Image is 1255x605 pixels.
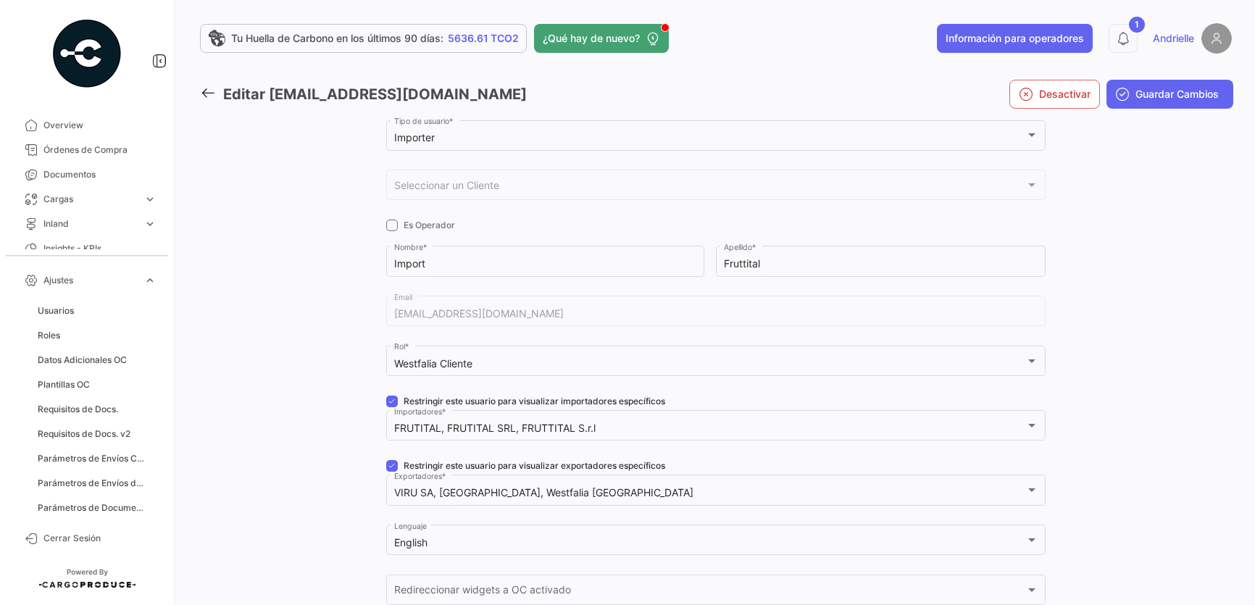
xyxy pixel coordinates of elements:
[394,486,693,498] mat-select-trigger: VIRU SA, [GEOGRAPHIC_DATA], Westfalia [GEOGRAPHIC_DATA]
[38,452,148,465] span: Parámetros de Envíos Cargas Marítimas
[543,31,640,46] span: ¿Qué hay de nuevo?
[38,501,148,514] span: Parámetros de Documentos
[38,427,130,441] span: Requisitos de Docs. v2
[32,497,162,519] a: Parámetros de Documentos
[43,242,157,255] span: Insights - KPIs
[394,587,1025,599] span: Redireccionar widgets a OC activado
[12,162,162,187] a: Documentos
[143,274,157,287] span: expand_more
[12,236,162,261] a: Insights - KPIs
[38,329,60,342] span: Roles
[32,472,162,494] a: Parámetros de Envíos de Cargas Terrestres
[43,217,138,230] span: Inland
[43,532,157,545] span: Cerrar Sesión
[38,354,127,367] span: Datos Adicionales OC
[51,17,123,90] img: powered-by.png
[43,168,157,181] span: Documentos
[1201,23,1232,54] img: placeholder-user.png
[38,477,148,490] span: Parámetros de Envíos de Cargas Terrestres
[394,357,472,370] mat-select-trigger: Westfalia Cliente
[231,31,443,46] span: Tu Huella de Carbono en los últimos 90 días:
[43,193,138,206] span: Cargas
[143,193,157,206] span: expand_more
[43,143,157,157] span: Órdenes de Compra
[43,119,157,132] span: Overview
[38,403,118,416] span: Requisitos de Docs.
[394,131,435,143] mat-select-trigger: Importer
[32,349,162,371] a: Datos Adicionales OC
[937,24,1093,53] button: Información para operadores
[32,423,162,445] a: Requisitos de Docs. v2
[1153,31,1194,46] span: Andrielle
[32,399,162,420] a: Requisitos de Docs.
[143,217,157,230] span: expand_more
[223,84,527,105] h3: Editar [EMAIL_ADDRESS][DOMAIN_NAME]
[404,395,665,408] span: Restringir este usuario para visualizar importadores específicos
[32,374,162,396] a: Plantillas OC
[43,274,138,287] span: Ajustes
[404,219,455,232] span: Es Operador
[1135,87,1219,101] span: Guardar Cambios
[12,113,162,138] a: Overview
[448,31,519,46] span: 5636.61 TCO2
[394,422,596,434] mat-select-trigger: FRUTITAL, FRUTITAL SRL, FRUTTITAL S.r.l
[32,300,162,322] a: Usuarios
[12,138,162,162] a: Órdenes de Compra
[38,378,90,391] span: Plantillas OC
[38,304,74,317] span: Usuarios
[404,459,665,472] span: Restringir este usuario para visualizar exportadores específicos
[1009,80,1100,109] button: Desactivar
[200,24,527,53] a: Tu Huella de Carbono en los últimos 90 días:5636.61 TCO2
[534,24,669,53] button: ¿Qué hay de nuevo?
[32,448,162,470] a: Parámetros de Envíos Cargas Marítimas
[32,325,162,346] a: Roles
[1106,80,1233,109] button: Guardar Cambios
[394,536,428,548] mat-select-trigger: English
[394,182,1025,194] span: Seleccionar un Cliente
